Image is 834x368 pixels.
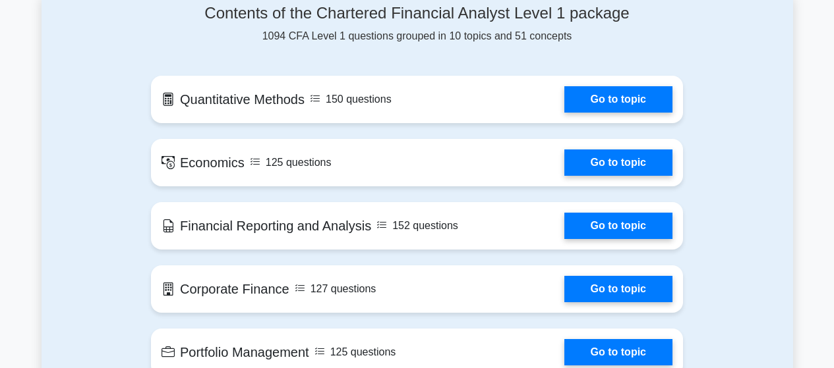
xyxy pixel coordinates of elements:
[564,213,672,239] a: Go to topic
[564,86,672,113] a: Go to topic
[564,276,672,302] a: Go to topic
[151,4,683,44] div: 1094 CFA Level 1 questions grouped in 10 topics and 51 concepts
[564,339,672,365] a: Go to topic
[564,149,672,176] a: Go to topic
[151,4,683,23] h4: Contents of the Chartered Financial Analyst Level 1 package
